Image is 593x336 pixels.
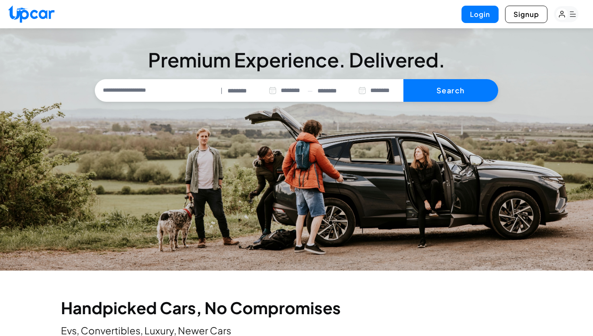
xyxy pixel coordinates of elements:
[8,5,54,23] img: Upcar Logo
[95,50,498,69] h3: Premium Experience. Delivered.
[461,6,499,23] button: Login
[403,79,498,102] button: Search
[505,6,547,23] button: Signup
[307,86,313,95] span: —
[61,300,532,316] h2: Handpicked Cars, No Compromises
[221,86,223,95] span: |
